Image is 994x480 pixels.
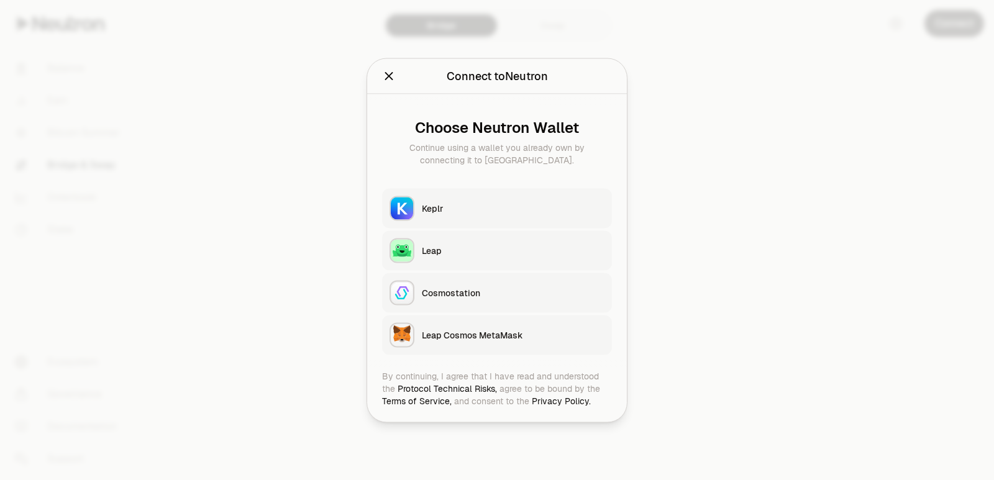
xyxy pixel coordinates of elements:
[391,197,413,219] img: Keplr
[382,369,612,407] div: By continuing, I agree that I have read and understood the agree to be bound by the and consent t...
[392,141,602,166] div: Continue using a wallet you already own by connecting it to [GEOGRAPHIC_DATA].
[382,395,452,406] a: Terms of Service,
[391,281,413,304] img: Cosmostation
[422,286,604,299] div: Cosmostation
[398,383,497,394] a: Protocol Technical Risks,
[382,230,612,270] button: LeapLeap
[532,395,591,406] a: Privacy Policy.
[382,67,396,84] button: Close
[382,188,612,228] button: KeplrKeplr
[422,328,604,341] div: Leap Cosmos MetaMask
[382,315,612,355] button: Leap Cosmos MetaMaskLeap Cosmos MetaMask
[382,273,612,312] button: CosmostationCosmostation
[391,324,413,346] img: Leap Cosmos MetaMask
[392,119,602,136] div: Choose Neutron Wallet
[447,67,548,84] div: Connect to Neutron
[391,239,413,261] img: Leap
[422,244,604,256] div: Leap
[422,202,604,214] div: Keplr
